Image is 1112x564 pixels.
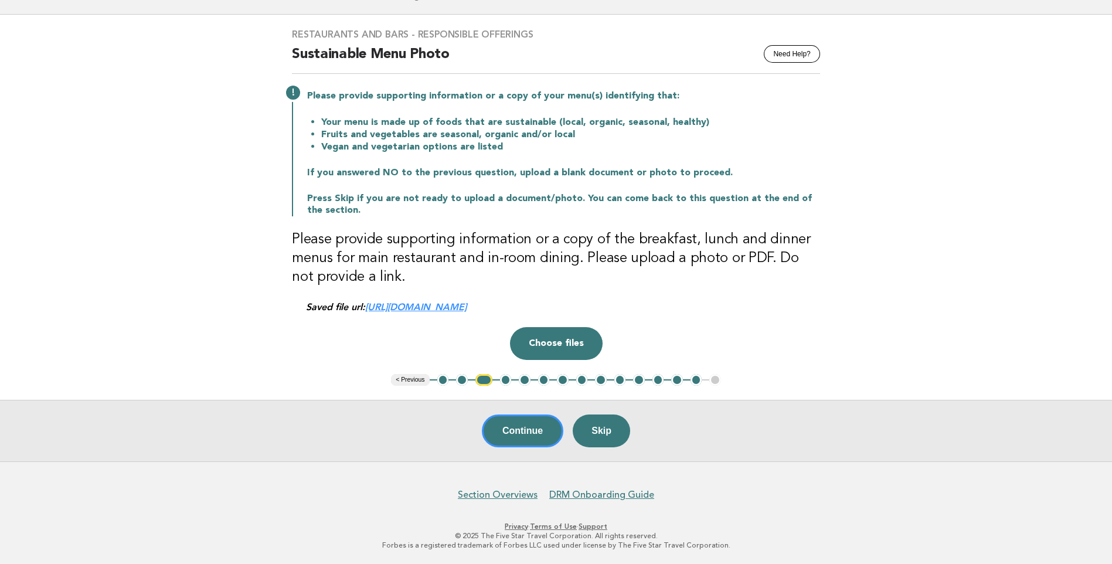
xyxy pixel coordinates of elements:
[198,541,915,550] p: Forbes is a registered trademark of Forbes LLC used under license by The Five Star Travel Corpora...
[391,374,429,386] button: < Previous
[307,167,820,179] p: If you answered NO to the previous question, upload a blank document or photo to proceed.
[500,374,512,386] button: 4
[292,230,820,287] h3: Please provide supporting information or a copy of the breakfast, lunch and dinner menus for main...
[292,45,820,74] h2: Sustainable Menu Photo
[306,301,820,313] div: Saved file url:
[614,374,626,386] button: 10
[458,489,538,501] a: Section Overviews
[557,374,569,386] button: 7
[456,374,468,386] button: 2
[530,522,577,531] a: Terms of Use
[595,374,607,386] button: 9
[198,531,915,541] p: © 2025 The Five Star Travel Corporation. All rights reserved.
[573,414,630,447] button: Skip
[519,374,531,386] button: 5
[482,414,563,447] button: Continue
[671,374,683,386] button: 13
[538,374,550,386] button: 6
[652,374,664,386] button: 12
[633,374,645,386] button: 11
[307,193,820,216] p: Press Skip if you are not ready to upload a document/photo. You can come back to this question at...
[579,522,607,531] a: Support
[198,522,915,531] p: · ·
[307,90,820,102] p: Please provide supporting information or a copy of your menu(s) identifying that:
[437,374,449,386] button: 1
[292,29,820,40] h3: Restaurants and Bars - Responsible Offerings
[549,489,654,501] a: DRM Onboarding Guide
[365,301,467,312] a: [URL][DOMAIN_NAME]
[764,45,819,63] button: Need Help?
[475,374,492,386] button: 3
[505,522,528,531] a: Privacy
[510,327,603,360] button: Choose files
[576,374,588,386] button: 8
[321,116,820,128] li: Your menu is made up of foods that are sustainable (local, organic, seasonal, healthy)
[691,374,702,386] button: 14
[321,141,820,153] li: Vegan and vegetarian options are listed
[321,128,820,141] li: Fruits and vegetables are seasonal, organic and/or local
